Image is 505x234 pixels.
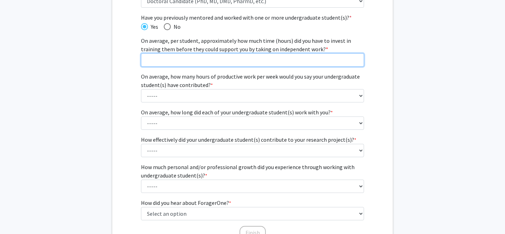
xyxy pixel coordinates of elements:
[5,202,30,229] iframe: Chat
[141,108,333,116] label: On average, how long did each of your undergraduate student(s) work with you?
[141,199,231,207] label: How did you hear about ForagerOne?
[141,163,364,180] label: How much personal and/or professional growth did you experience through working with undergraduat...
[141,37,351,53] span: On average, per student, approximately how much time (hours) did you have to invest in training t...
[141,22,364,31] mat-radio-group: Have you previously mentored and worked with one or more undergraduate student(s)?
[141,13,364,22] span: Have you previously mentored and worked with one or more undergraduate student(s)?
[171,22,181,31] span: No
[141,72,364,89] label: On average, how many hours of productive work per week would you say your undergraduate student(s...
[141,135,356,144] label: How effectively did your undergraduate student(s) contribute to your research project(s)?
[148,22,158,31] span: Yes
